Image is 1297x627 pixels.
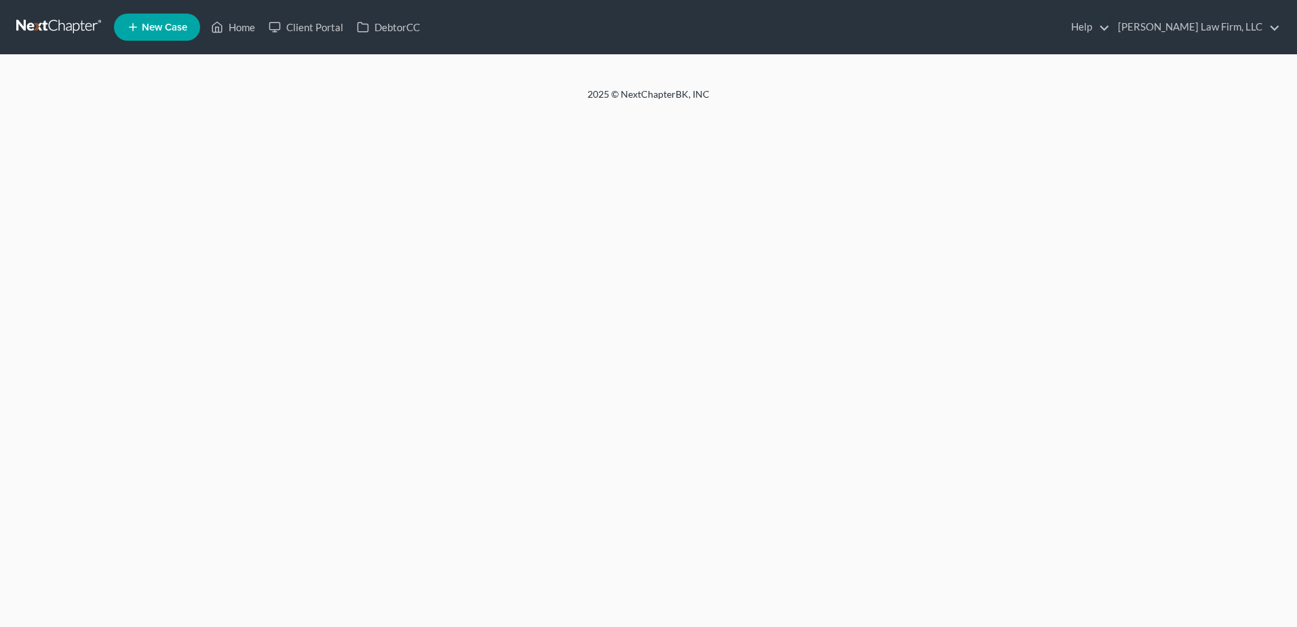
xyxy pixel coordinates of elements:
[1111,15,1280,39] a: [PERSON_NAME] Law Firm, LLC
[350,15,427,39] a: DebtorCC
[204,15,262,39] a: Home
[114,14,200,41] new-legal-case-button: New Case
[262,15,350,39] a: Client Portal
[262,88,1035,112] div: 2025 © NextChapterBK, INC
[1064,15,1110,39] a: Help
